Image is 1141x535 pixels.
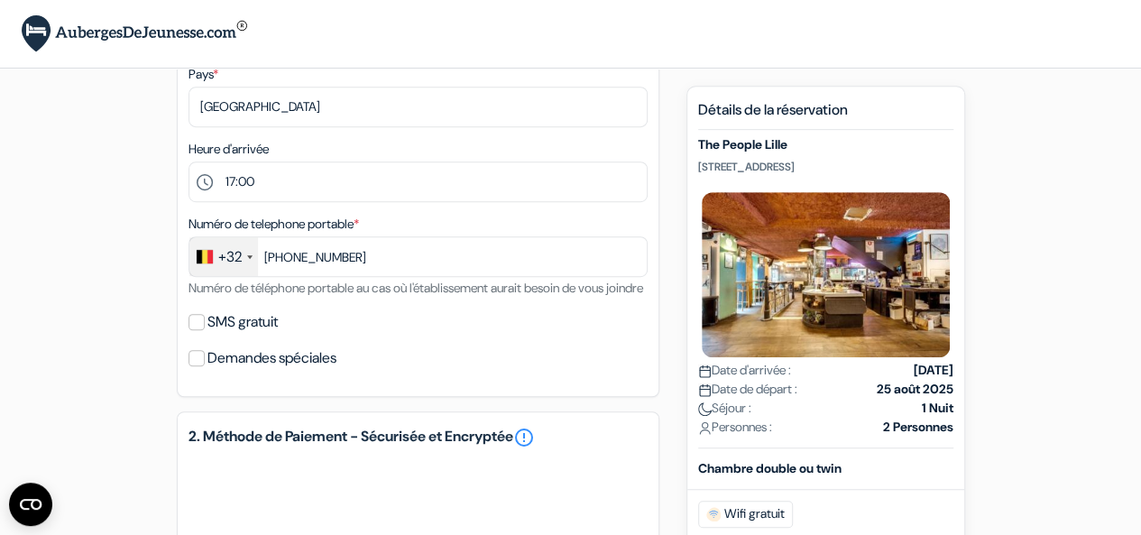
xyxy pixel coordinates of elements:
[189,140,269,159] label: Heure d'arrivée
[914,361,953,380] strong: [DATE]
[877,380,953,399] strong: 25 août 2025
[9,483,52,526] button: Ouvrir le widget CMP
[698,137,953,152] h5: The People Lille
[698,101,953,130] h5: Détails de la réservation
[698,418,772,437] span: Personnes :
[698,361,791,380] span: Date d'arrivée :
[189,65,218,84] label: Pays
[698,460,842,476] b: Chambre double ou twin
[698,421,712,435] img: user_icon.svg
[207,346,336,371] label: Demandes spéciales
[883,418,953,437] strong: 2 Personnes
[698,160,953,174] p: [STREET_ADDRESS]
[189,215,359,234] label: Numéro de telephone portable
[513,427,535,448] a: error_outline
[698,383,712,397] img: calendar.svg
[207,309,278,335] label: SMS gratuit
[698,364,712,378] img: calendar.svg
[698,402,712,416] img: moon.svg
[698,380,797,399] span: Date de départ :
[698,501,793,528] span: Wifi gratuit
[706,507,721,521] img: free_wifi.svg
[922,399,953,418] strong: 1 Nuit
[189,427,648,448] h5: 2. Méthode de Paiement - Sécurisée et Encryptée
[189,237,258,276] div: Belgium (België): +32
[218,246,242,268] div: +32
[189,280,643,296] small: Numéro de téléphone portable au cas où l'établissement aurait besoin de vous joindre
[698,399,751,418] span: Séjour :
[22,15,247,52] img: AubergesDeJeunesse.com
